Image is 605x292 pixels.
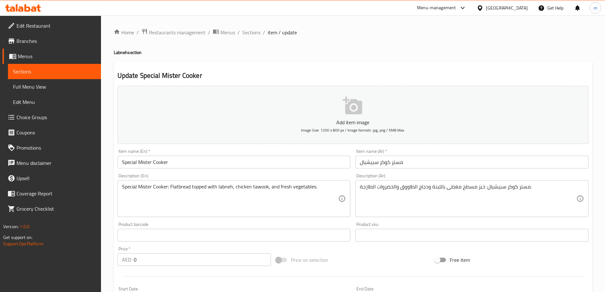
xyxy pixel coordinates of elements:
[18,52,96,60] span: Menus
[3,18,101,33] a: Edit Restaurant
[3,222,19,231] span: Version:
[17,37,96,45] span: Branches
[3,186,101,201] a: Coverage Report
[127,119,579,126] p: Add item image
[17,144,96,152] span: Promotions
[17,205,96,213] span: Grocery Checklist
[3,140,101,155] a: Promotions
[149,29,205,36] span: Restaurants management
[3,49,101,64] a: Menus
[263,29,265,36] li: /
[118,71,588,80] h2: Update Special Mister Cooker
[301,126,405,134] span: Image Size: 1200 x 800 px / Image formats: jpg, png / 5MB Max.
[114,29,134,36] a: Home
[3,171,101,186] a: Upsell
[118,229,351,241] input: Please enter product barcode
[3,240,44,248] a: Support.OpsPlatform
[417,4,456,12] div: Menu-management
[486,4,528,11] div: [GEOGRAPHIC_DATA]
[118,86,588,144] button: Add item imageImage Size: 1200 x 800 px / Image formats: jpg, png / 5MB Max.
[3,33,101,49] a: Branches
[3,155,101,171] a: Menu disclaimer
[118,156,351,168] input: Enter name En
[17,22,96,30] span: Edit Restaurant
[13,83,96,91] span: Full Menu View
[8,94,101,110] a: Edit Menu
[355,229,588,241] input: Please enter product sku
[355,156,588,168] input: Enter name Ar
[268,29,297,36] span: item / update
[213,28,235,37] a: Menus
[3,125,101,140] a: Coupons
[3,110,101,125] a: Choice Groups
[17,174,96,182] span: Upsell
[122,184,339,214] textarea: Special Mister Cooker: Flatbread topped with labneh, chicken tawook, and fresh vegetables.
[360,184,576,214] textarea: مستر كوكر سبيشيال: خبز مسطح مغطى باللبنة ودجاج الطاووق والخضروات الطازجة.
[17,129,96,136] span: Coupons
[450,256,470,264] span: Free item
[17,113,96,121] span: Choice Groups
[208,29,210,36] li: /
[114,49,592,56] h4: Labneh section
[122,256,131,263] p: AED
[13,68,96,75] span: Sections
[238,29,240,36] li: /
[291,256,328,264] span: Price on selection
[17,159,96,167] span: Menu disclaimer
[17,190,96,197] span: Coverage Report
[3,201,101,216] a: Grocery Checklist
[114,28,592,37] nav: breadcrumb
[141,28,205,37] a: Restaurants management
[134,253,271,266] input: Please enter price
[8,79,101,94] a: Full Menu View
[8,64,101,79] a: Sections
[137,29,139,36] li: /
[242,29,260,36] a: Sections
[594,4,597,11] span: m
[13,98,96,106] span: Edit Menu
[20,222,30,231] span: 1.0.0
[220,29,235,36] span: Menus
[3,233,32,241] span: Get support on:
